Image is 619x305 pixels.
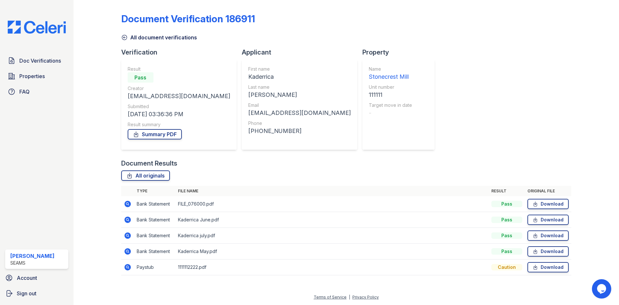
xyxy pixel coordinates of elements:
div: [PERSON_NAME] [10,252,54,260]
div: Pass [491,232,522,239]
div: Applicant [242,48,362,57]
a: Privacy Policy [352,295,379,300]
img: CE_Logo_Blue-a8612792a0a2168367f1c8372b55b34899dd931a85d93a1a3d3e32e68fde9ad4.png [3,21,71,34]
div: | [349,295,350,300]
div: [PERSON_NAME] [248,90,351,99]
div: Submitted [128,103,230,110]
th: File name [175,186,489,196]
td: Bank Statement [134,228,175,244]
a: Properties [5,70,68,83]
div: [PHONE_NUMBER] [248,127,351,136]
div: Result summary [128,121,230,128]
a: Download [527,230,569,241]
td: Paystub [134,259,175,275]
div: Verification [121,48,242,57]
div: Stonecrest Mill [369,72,412,81]
a: Name Stonecrest Mill [369,66,412,81]
span: Account [17,274,37,282]
div: First name [248,66,351,72]
div: Target move in date [369,102,412,108]
div: [EMAIL_ADDRESS][DOMAIN_NAME] [248,108,351,117]
a: Download [527,215,569,225]
div: Document Verification 186911 [121,13,255,25]
div: Email [248,102,351,108]
th: Type [134,186,175,196]
a: All originals [121,170,170,181]
th: Result [489,186,525,196]
span: Doc Verifications [19,57,61,65]
td: Bank Statement [134,196,175,212]
div: Name [369,66,412,72]
div: Document Results [121,159,177,168]
div: Unit number [369,84,412,90]
td: FILE_076000.pdf [175,196,489,212]
a: Summary PDF [128,129,182,139]
a: FAQ [5,85,68,98]
div: Pass [491,201,522,207]
span: Properties [19,72,45,80]
td: Kaderrica july.pdf [175,228,489,244]
a: Doc Verifications [5,54,68,67]
td: 1111112222.pdf [175,259,489,275]
div: Pass [128,72,153,83]
a: Account [3,271,71,284]
a: Download [527,199,569,209]
div: Result [128,66,230,72]
div: Pass [491,248,522,255]
td: Bank Statement [134,244,175,259]
a: Download [527,246,569,257]
div: SEAMS [10,260,54,266]
div: [DATE] 03:36:36 PM [128,110,230,119]
div: [EMAIL_ADDRESS][DOMAIN_NAME] [128,92,230,101]
div: Property [362,48,440,57]
a: Sign out [3,287,71,300]
td: Kaderrica June.pdf [175,212,489,228]
div: Creator [128,85,230,92]
th: Original file [525,186,571,196]
td: Bank Statement [134,212,175,228]
div: - [369,108,412,117]
div: Kaderrica [248,72,351,81]
div: Pass [491,217,522,223]
span: FAQ [19,88,30,96]
iframe: chat widget [592,279,613,299]
td: Kaderrica May.pdf [175,244,489,259]
div: 111111 [369,90,412,99]
a: Download [527,262,569,272]
a: All document verifications [121,34,197,41]
a: Terms of Service [314,295,347,300]
span: Sign out [17,290,36,297]
div: Last name [248,84,351,90]
div: Caution [491,264,522,270]
div: Phone [248,120,351,127]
